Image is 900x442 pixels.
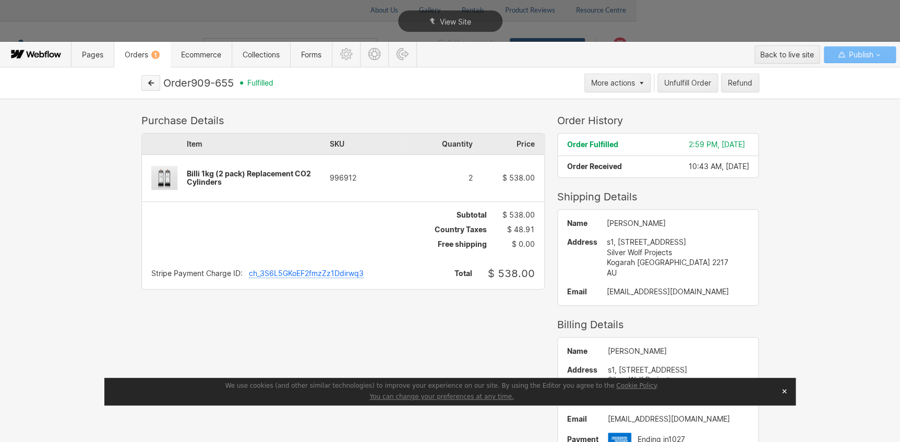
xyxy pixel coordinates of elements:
div: Purchase Details [141,114,545,127]
span: Orders [125,50,160,59]
div: Billing Details [557,318,759,331]
span: 2:59 PM, [DATE] [688,140,745,149]
span: Name [567,219,597,228]
div: Stripe Payment Charge ID: [151,269,243,278]
div: [PERSON_NAME] [607,219,749,228]
span: Ecommerce [181,50,221,59]
div: [PERSON_NAME] [608,347,749,355]
a: Cookie Policy [616,382,656,389]
div: Kogarah [GEOGRAPHIC_DATA] 2217 [607,257,749,268]
span: Country Taxes [435,225,487,234]
span: Collections [243,50,280,59]
div: s1, [STREET_ADDRESS] [608,365,749,375]
div: Shipping Details [557,190,759,203]
div: Item [187,134,330,154]
div: Order 909-655 [163,77,234,89]
button: Unfulfill Order [657,74,718,92]
div: ch_3S6L5GKoEF2fmzZz1Ddirwq3 [249,269,364,278]
span: Email [567,415,598,423]
span: 10:43 AM, [DATE] [688,162,749,171]
span: Free shipping [438,240,487,248]
span: $ 48.91 [507,225,535,234]
span: $ 0.00 [512,240,535,248]
span: Order Received [567,162,622,171]
button: Close [777,384,791,399]
div: SKU [330,134,401,154]
img: Billi 1kg (2 pack) Replacement CO2 Cylinders [142,157,187,200]
div: s1, [STREET_ADDRESS] [607,237,749,247]
span: Address [567,237,597,247]
span: fulfilled [247,79,273,87]
div: 2 [401,174,473,182]
span: Publish [846,47,873,63]
div: Order History [557,114,759,127]
span: Order Fulfilled [567,140,618,149]
span: Forms [301,50,321,59]
span: View Site [440,17,471,26]
span: Billi 1kg (2 pack) Replacement CO2 Cylinders [187,169,311,186]
button: Back to live site [754,45,820,64]
div: Silver Wolf Projects [607,247,749,258]
span: We use cookies (and other similar technologies) to improve your experience on our site. By using ... [225,382,658,389]
span: $ 538.00 [502,210,535,219]
span: $ 538.00 [502,173,535,182]
span: Text us [4,25,32,35]
div: Quantity [401,134,473,154]
span: Address [567,365,598,375]
div: [EMAIL_ADDRESS][DOMAIN_NAME] [607,288,749,296]
div: Price [473,134,544,154]
div: Unfulfill Order [664,79,711,87]
div: Refund [728,79,752,87]
button: More actions [584,74,651,92]
div: [EMAIL_ADDRESS][DOMAIN_NAME] [608,415,749,423]
span: Total [454,269,472,278]
div: AU [607,268,749,278]
button: You can change your preferences at any time. [369,393,513,401]
span: Pages [82,50,103,59]
span: Subtotal [457,211,487,219]
span: Name [567,347,598,355]
div: 996912 [330,174,401,182]
div: More actions [591,79,635,87]
button: Publish [824,46,896,63]
div: Back to live site [760,47,814,63]
div: 1 [151,51,160,59]
div: Silver Wolf Projects [608,375,749,385]
button: Refund [721,74,759,92]
span: Email [567,288,597,296]
span: $ 538.00 [488,267,535,280]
